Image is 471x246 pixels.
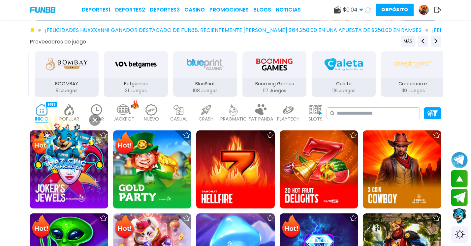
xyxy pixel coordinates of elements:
[249,116,273,123] p: FAT PANDA
[378,51,448,97] button: Creedroomz
[309,104,322,116] img: slots_light.webp
[104,80,168,87] p: Betgames
[32,51,101,97] button: BOOMBAY
[254,104,267,116] img: fat_panda_light.webp
[282,104,295,116] img: playtech_light.webp
[114,131,135,157] img: Hot
[45,26,428,34] span: ¡FELICIDADES huxxxxnn! GANADOR DESTACADO DE FUN88, RECIENTEMENTE [PERSON_NAME] $64,250.00 EN UNA ...
[343,6,363,14] span: $ 0.04
[35,104,48,116] img: home_active.webp
[451,170,468,187] button: scroll up
[381,80,445,87] p: Creedroomz
[280,130,358,209] img: 20 Hot Fruit Delights
[242,80,306,87] p: Booming Games
[431,36,441,47] button: Next providers
[184,6,205,14] a: CASINO
[114,214,135,240] img: Hot
[36,118,96,177] img: Image Link
[451,151,468,169] button: Join telegram channel
[451,226,468,243] div: Switch theme
[30,214,52,240] img: Hot
[30,130,108,209] img: Joker's Jewels
[101,51,171,97] button: Betgames
[131,100,139,109] img: hot
[173,80,237,87] p: BluePrint
[276,6,301,14] a: NOTICIAS
[363,130,441,209] img: 3 Coin Cowboy
[418,36,428,47] button: Previous providers
[171,51,240,97] button: BluePrint
[46,102,57,107] div: 9183
[419,5,434,15] a: Avatar
[30,7,55,13] img: Company Logo
[376,4,414,16] button: Depósito
[82,6,110,14] a: Deportes1
[30,131,52,157] img: Hot
[150,6,180,14] a: Deportes3
[381,87,445,94] p: 119 Juegos
[63,104,76,116] img: popular_light.webp
[35,80,99,87] p: BOOMBAY
[419,5,429,15] img: Avatar
[280,214,302,240] img: Hot
[90,104,103,116] img: recent_light.webp
[104,87,168,94] p: 31 Juegos
[199,116,213,123] p: CRASH
[427,110,438,117] img: Platform Filter
[115,6,145,14] a: Deportes2
[144,116,159,123] p: NUEVO
[309,51,378,97] button: Caleta
[145,104,158,116] img: new_light.webp
[451,207,468,225] button: Contact customer service
[200,104,213,116] img: crash_light.webp
[172,104,185,116] img: casual_light.webp
[312,80,376,87] p: Caleta
[35,87,99,94] p: 51 Juegos
[209,6,249,14] a: Promociones
[277,116,299,123] p: PLAYTECH
[394,55,431,74] img: Creedroomz
[323,55,364,74] img: Caleta
[184,55,226,74] img: BluePrint
[240,51,309,97] button: Booming Games
[170,116,187,123] p: CASUAL
[117,104,131,116] img: jackpot_light.webp
[173,87,237,94] p: 108 Juegos
[451,189,468,206] button: Join telegram
[401,36,415,47] button: Previous providers
[113,130,192,209] img: Gold Party
[312,87,376,94] p: 116 Juegos
[254,55,295,74] img: Booming Games
[220,116,247,123] p: PRAGMATIC
[113,116,135,123] p: JACKPOT
[30,38,86,45] button: Proveedores de juego
[308,116,323,123] p: SLOTS
[227,104,240,116] img: pragmatic_light.webp
[46,55,87,74] img: BOOMBAY
[115,55,157,74] img: Betgames
[196,130,275,209] img: Hellfire
[253,6,271,14] a: BLOGS
[242,87,306,94] p: 117 Juegos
